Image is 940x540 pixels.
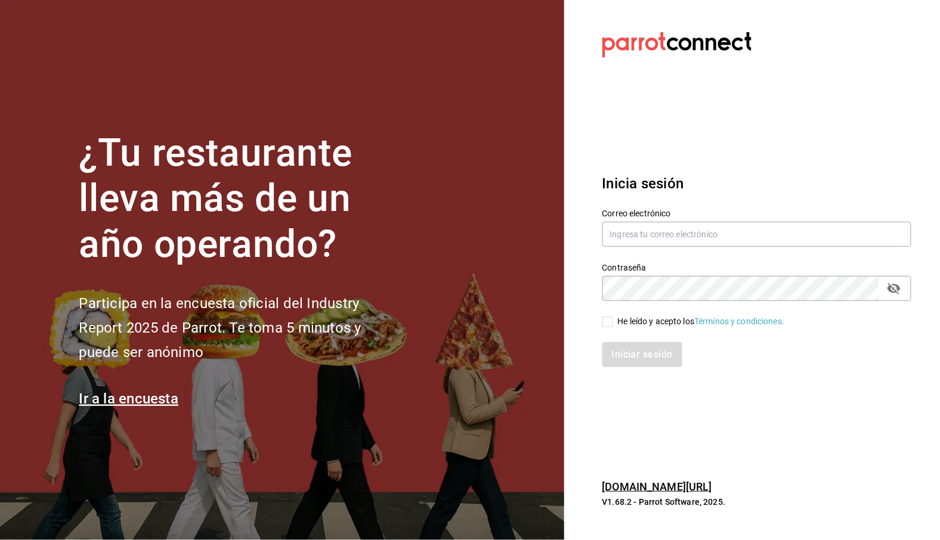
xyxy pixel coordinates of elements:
[602,496,911,508] p: V1.68.2 - Parrot Software, 2025.
[618,315,785,328] div: He leído y acepto los
[602,480,712,493] a: [DOMAIN_NAME][URL]
[79,390,178,407] a: Ir a la encuesta
[602,222,912,247] input: Ingresa tu correo electrónico
[694,316,784,326] a: Términos y condiciones.
[79,131,401,268] h1: ¿Tu restaurante lleva más de un año operando?
[602,263,912,272] label: Contraseña
[602,209,912,218] label: Correo electrónico
[884,278,904,299] button: passwordField
[79,291,401,364] h2: Participa en la encuesta oficial del Industry Report 2025 de Parrot. Te toma 5 minutos y puede se...
[602,173,911,194] h3: Inicia sesión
